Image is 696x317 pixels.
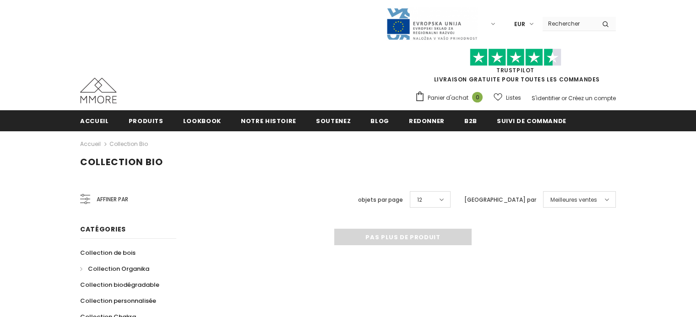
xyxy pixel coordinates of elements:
span: or [561,94,567,102]
a: Listes [494,90,521,106]
a: Notre histoire [241,110,296,131]
span: Catégories [80,225,126,234]
a: Produits [129,110,163,131]
span: Listes [506,93,521,102]
img: Javni Razpis [386,7,478,41]
span: Collection de bois [80,248,136,257]
a: Blog [370,110,389,131]
a: B2B [464,110,477,131]
a: Collection de bois [80,245,136,261]
a: Collection personnalisée [80,293,156,309]
a: Accueil [80,139,101,150]
span: Meilleures ventes [550,195,597,204]
span: Affiner par [97,194,128,204]
span: Suivi de commande [497,117,566,125]
a: Javni Razpis [386,20,478,27]
span: Redonner [409,117,445,125]
span: 0 [472,92,483,102]
span: 12 [417,195,422,204]
a: Collection Bio [109,140,148,148]
input: Search Site [543,17,595,30]
span: Lookbook [183,117,221,125]
span: LIVRAISON GRATUITE POUR TOUTES LES COMMANDES [415,53,616,83]
a: Collection Organika [80,261,149,277]
span: B2B [464,117,477,125]
span: Collection Organika [88,264,149,273]
img: Faites confiance aux étoiles pilotes [470,48,561,66]
a: Accueil [80,110,109,131]
a: Collection biodégradable [80,277,159,293]
a: Redonner [409,110,445,131]
span: Accueil [80,117,109,125]
span: Produits [129,117,163,125]
a: S'identifier [532,94,560,102]
a: Panier d'achat 0 [415,91,487,105]
label: objets par page [358,195,403,204]
span: soutenez [316,117,351,125]
a: TrustPilot [496,66,534,74]
a: Créez un compte [568,94,616,102]
a: Suivi de commande [497,110,566,131]
span: Collection biodégradable [80,280,159,289]
label: [GEOGRAPHIC_DATA] par [464,195,536,204]
img: Cas MMORE [80,78,117,103]
span: Collection personnalisée [80,296,156,305]
span: EUR [514,20,525,29]
span: Notre histoire [241,117,296,125]
span: Blog [370,117,389,125]
span: Panier d'achat [428,93,468,102]
span: Collection Bio [80,156,163,168]
a: Lookbook [183,110,221,131]
a: soutenez [316,110,351,131]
